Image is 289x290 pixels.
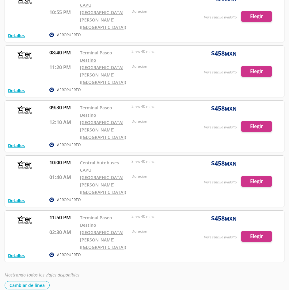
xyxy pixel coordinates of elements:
button: Detalles [8,32,25,39]
a: [GEOGRAPHIC_DATA][PERSON_NAME] ([GEOGRAPHIC_DATA]) [80,229,126,250]
a: [GEOGRAPHIC_DATA][PERSON_NAME] ([GEOGRAPHIC_DATA]) [80,174,126,195]
p: AEROPUERTO [57,32,81,38]
a: Terminal Paseo Destino [80,105,112,118]
p: AEROPUERTO [57,197,81,203]
a: Terminal Paseo Destino [80,215,112,228]
a: [GEOGRAPHIC_DATA][PERSON_NAME] ([GEOGRAPHIC_DATA]) [80,65,126,85]
button: Detalles [8,142,25,149]
p: AEROPUERTO [57,142,81,148]
button: Cambiar de línea [5,281,50,289]
p: AEROPUERTO [57,87,81,93]
button: Detalles [8,197,25,204]
a: [GEOGRAPHIC_DATA][PERSON_NAME] ([GEOGRAPHIC_DATA]) [80,120,126,140]
p: AEROPUERTO [57,252,81,258]
em: Mostrando todos los viajes disponibles [5,272,79,278]
a: Central Autobuses CAPU [80,160,119,173]
a: Terminal Paseo Destino [80,50,112,63]
a: [GEOGRAPHIC_DATA][PERSON_NAME] ([GEOGRAPHIC_DATA]) [80,10,126,30]
button: Detalles [8,87,25,94]
button: Detalles [8,252,25,259]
